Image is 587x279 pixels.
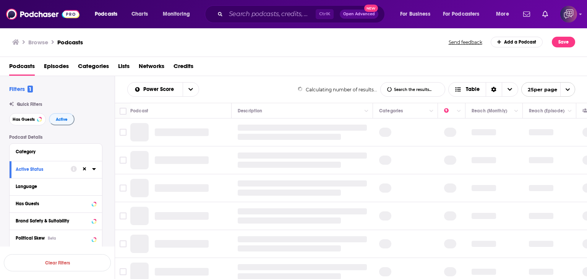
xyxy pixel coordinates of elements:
[552,37,575,47] button: Save
[539,8,551,21] a: Show notifications dropdown
[364,5,378,12] span: New
[127,82,199,97] h2: Choose List sort
[89,8,127,20] button: open menu
[520,8,533,21] a: Show notifications dropdown
[9,60,35,76] a: Podcasts
[9,113,46,125] button: Has Guests
[17,102,42,107] span: Quick Filters
[298,87,378,92] div: Calculating number of results...
[472,106,507,115] div: Reach (Monthly)
[491,37,543,47] a: Add a Podcast
[120,240,126,247] span: Toggle select row
[560,6,577,23] button: Show profile menu
[512,107,521,116] button: Column Actions
[16,184,91,189] div: Language
[238,106,262,115] div: Description
[454,107,464,116] button: Column Actions
[4,254,111,271] button: Clear Filters
[118,60,130,76] a: Lists
[427,107,436,116] button: Column Actions
[446,39,485,45] button: Send feedback
[438,8,491,20] button: open menu
[560,6,577,23] span: Logged in as corioliscompany
[120,157,126,164] span: Toggle select row
[16,147,96,156] button: Category
[143,87,177,92] span: Power Score
[49,113,75,125] button: Active
[16,167,66,172] div: Active Status
[565,107,574,116] button: Column Actions
[183,83,199,96] button: open menu
[28,39,48,46] h3: Browse
[16,149,91,154] div: Category
[496,9,509,19] span: More
[78,60,109,76] a: Categories
[28,86,33,92] span: 1
[16,233,96,243] button: Political SkewBeta
[57,39,83,46] a: Podcasts
[448,82,518,97] button: Choose View
[139,60,164,76] a: Networks
[120,185,126,191] span: Toggle select row
[316,9,334,19] span: Ctrl K
[362,107,371,116] button: Column Actions
[9,135,102,140] p: Podcast Details
[16,216,96,225] button: Brand Safety & Suitability
[16,201,89,206] div: Has Guests
[13,117,35,122] span: Has Guests
[16,164,71,174] button: Active Status
[491,8,519,20] button: open menu
[395,8,440,20] button: open menu
[120,268,126,275] span: Toggle select row
[157,8,200,20] button: open menu
[16,182,96,191] button: Language
[212,5,392,23] div: Search podcasts, credits, & more...
[560,6,577,23] img: User Profile
[343,12,375,16] span: Open Advanced
[522,84,557,96] span: 25 per page
[126,8,152,20] a: Charts
[130,106,148,115] div: Podcast
[120,129,126,136] span: Toggle select row
[486,83,502,96] div: Sort Direction
[16,199,96,208] button: Has Guests
[56,117,68,122] span: Active
[521,82,575,97] button: open menu
[226,8,316,20] input: Search podcasts, credits, & more...
[48,236,56,241] div: Beta
[131,9,148,19] span: Charts
[44,60,69,76] a: Episodes
[120,212,126,219] span: Toggle select row
[6,7,79,21] img: Podchaser - Follow, Share and Rate Podcasts
[128,87,183,92] button: open menu
[444,106,455,115] div: Power Score
[16,235,45,241] span: Political Skew
[443,9,480,19] span: For Podcasters
[16,218,89,224] div: Brand Safety & Suitability
[163,9,190,19] span: Monitoring
[379,106,403,115] div: Categories
[95,9,117,19] span: Podcasts
[9,85,33,92] h2: Filters
[529,106,564,115] div: Reach (Episode)
[466,87,480,92] span: Table
[400,9,430,19] span: For Business
[340,10,378,19] button: Open AdvancedNew
[174,60,193,76] a: Credits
